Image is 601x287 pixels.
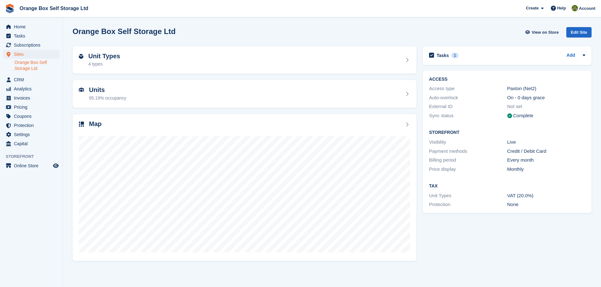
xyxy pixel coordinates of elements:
[451,53,459,58] div: 1
[52,162,60,169] a: Preview store
[507,139,585,146] div: Live
[73,46,416,74] a: Unit Types 4 types
[14,41,52,49] span: Subscriptions
[3,130,60,139] a: menu
[3,139,60,148] a: menu
[507,157,585,164] div: Every month
[14,161,52,170] span: Online Store
[89,120,102,128] h2: Map
[429,130,585,135] h2: Storefront
[3,32,60,40] a: menu
[429,157,507,164] div: Billing period
[79,88,84,92] img: unit-icn-7be61d7bf1b0ce9d3e12c5938cc71ed9869f7b940bace4675aadf7bd6d80202e.svg
[507,166,585,173] div: Monthly
[14,75,52,84] span: CRM
[73,80,416,108] a: Units 95.19% occupancy
[429,201,507,208] div: Protection
[89,95,126,101] div: 95.19% occupancy
[429,103,507,110] div: External ID
[14,121,52,130] span: Protection
[566,27,592,40] a: Edit Site
[88,61,120,67] div: 4 types
[3,22,60,31] a: menu
[567,52,575,59] a: Add
[429,85,507,92] div: Access type
[579,5,595,12] span: Account
[429,184,585,189] h2: Tax
[14,94,52,102] span: Invoices
[429,192,507,199] div: Unit Types
[3,161,60,170] a: menu
[14,103,52,112] span: Pricing
[507,103,585,110] div: Not set
[3,103,60,112] a: menu
[437,53,449,58] h2: Tasks
[526,5,539,11] span: Create
[572,5,578,11] img: Pippa White
[3,84,60,93] a: menu
[429,148,507,155] div: Payment methods
[429,139,507,146] div: Visibility
[14,50,52,59] span: Sites
[79,54,83,59] img: unit-type-icn-2b2737a686de81e16bb02015468b77c625bbabd49415b5ef34ead5e3b44a266d.svg
[3,121,60,130] a: menu
[14,22,52,31] span: Home
[3,75,60,84] a: menu
[3,41,60,49] a: menu
[566,27,592,37] div: Edit Site
[15,60,60,72] a: Orange Box Self Storage Ltd
[507,201,585,208] div: None
[507,85,585,92] div: Paxton (Net2)
[429,77,585,82] h2: ACCESS
[17,3,91,14] a: Orange Box Self Storage Ltd
[524,27,561,37] a: View on Store
[14,112,52,121] span: Coupons
[513,112,533,119] div: Complete
[79,122,84,127] img: map-icn-33ee37083ee616e46c38cad1a60f524a97daa1e2b2c8c0bc3eb3415660979fc1.svg
[507,192,585,199] div: VAT (20.0%)
[3,50,60,59] a: menu
[5,4,15,13] img: stora-icon-8386f47178a22dfd0bd8f6a31ec36ba5ce8667c1dd55bd0f319d3a0aa187defe.svg
[14,130,52,139] span: Settings
[429,112,507,119] div: Sync status
[88,53,120,60] h2: Unit Types
[557,5,566,11] span: Help
[73,114,416,261] a: Map
[6,153,63,160] span: Storefront
[429,94,507,101] div: Auto-overlock
[429,166,507,173] div: Price display
[3,112,60,121] a: menu
[73,27,176,36] h2: Orange Box Self Storage Ltd
[507,148,585,155] div: Credit / Debit Card
[89,86,126,94] h2: Units
[507,94,585,101] div: On - 0 days grace
[532,29,559,36] span: View on Store
[3,94,60,102] a: menu
[14,139,52,148] span: Capital
[14,84,52,93] span: Analytics
[14,32,52,40] span: Tasks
